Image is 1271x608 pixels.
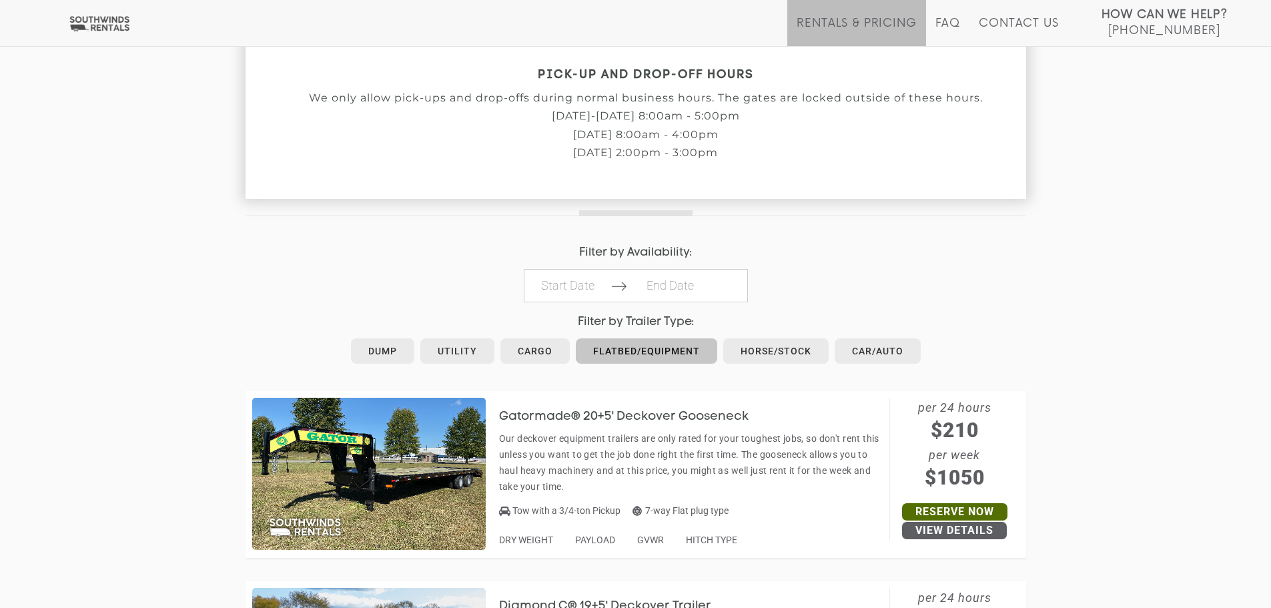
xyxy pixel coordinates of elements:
span: $210 [890,415,1019,445]
a: Horse/Stock [723,338,829,364]
a: View Details [902,522,1007,539]
span: [PHONE_NUMBER] [1108,24,1220,37]
p: [DATE] 2:00pm - 3:00pm [246,147,1046,159]
strong: How Can We Help? [1102,8,1228,21]
span: $1050 [890,463,1019,493]
a: Flatbed/Equipment [576,338,717,364]
img: SW012 - Gatormade 20+5' Deckover Gooseneck [252,398,486,550]
a: How Can We Help? [PHONE_NUMBER] [1102,7,1228,36]
p: We only allow pick-ups and drop-offs during normal business hours. The gates are locked outside o... [246,92,1046,104]
a: Gatormade® 20+5' Deckover Gooseneck [499,410,769,421]
img: Southwinds Rentals Logo [67,15,132,32]
a: Car/Auto [835,338,921,364]
span: PAYLOAD [575,535,615,545]
h4: Filter by Availability: [246,246,1026,259]
p: [DATE] 8:00am - 4:00pm [246,129,1046,141]
span: HITCH TYPE [686,535,737,545]
a: Contact Us [979,17,1058,46]
a: Utility [420,338,494,364]
span: DRY WEIGHT [499,535,553,545]
h4: Filter by Trailer Type: [246,316,1026,328]
a: Dump [351,338,414,364]
a: Rentals & Pricing [797,17,916,46]
a: FAQ [935,17,961,46]
strong: PICK-UP AND DROP-OFF HOURS [538,69,754,81]
span: GVWR [637,535,664,545]
p: [DATE]-[DATE] 8:00am - 5:00pm [246,110,1046,122]
a: Cargo [500,338,570,364]
h3: Gatormade® 20+5' Deckover Gooseneck [499,410,769,424]
span: Tow with a 3/4-ton Pickup [512,505,620,516]
a: Reserve Now [902,503,1007,521]
span: per 24 hours per week [890,398,1019,493]
span: 7-way Flat plug type [632,505,729,516]
p: Our deckover equipment trailers are only rated for your toughest jobs, so don't rent this unless ... [499,430,883,495]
